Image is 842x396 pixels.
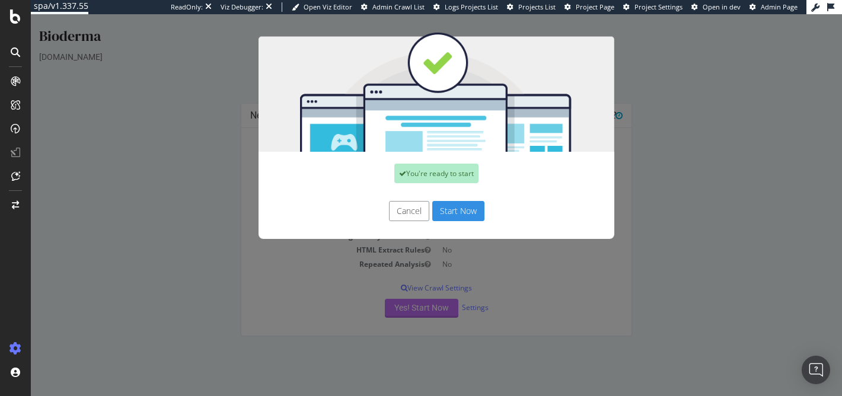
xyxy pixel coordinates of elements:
[358,187,398,207] button: Cancel
[221,2,263,12] div: Viz Debugger:
[634,2,682,11] span: Project Settings
[691,2,741,12] a: Open in dev
[703,2,741,11] span: Open in dev
[518,2,556,11] span: Projects List
[507,2,556,12] a: Projects List
[433,2,498,12] a: Logs Projects List
[576,2,614,11] span: Project Page
[749,2,798,12] a: Admin Page
[761,2,798,11] span: Admin Page
[361,2,425,12] a: Admin Crawl List
[445,2,498,11] span: Logs Projects List
[363,149,448,169] div: You're ready to start
[623,2,682,12] a: Project Settings
[564,2,614,12] a: Project Page
[171,2,203,12] div: ReadOnly:
[292,2,352,12] a: Open Viz Editor
[802,356,830,384] div: Open Intercom Messenger
[372,2,425,11] span: Admin Crawl List
[228,18,583,138] img: You're all set!
[401,187,454,207] button: Start Now
[304,2,352,11] span: Open Viz Editor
